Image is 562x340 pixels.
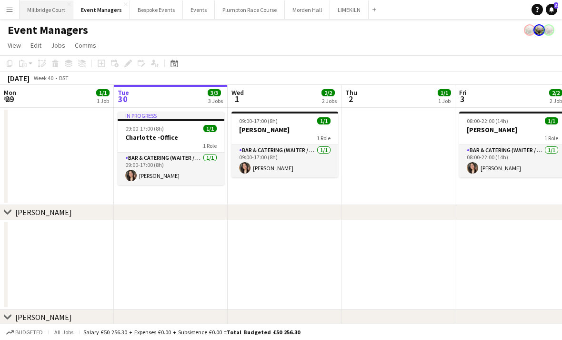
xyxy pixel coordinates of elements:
app-card-role: Bar & Catering (Waiter / waitress)1/109:00-17:00 (8h)[PERSON_NAME] [231,145,338,177]
div: 1 Job [438,97,451,104]
div: [PERSON_NAME] [15,207,72,217]
span: Thu [345,88,357,97]
span: 1/1 [203,125,217,132]
span: Jobs [51,41,65,50]
a: Jobs [47,39,69,52]
app-card-role: Bar & Catering (Waiter / waitress)1/109:00-17:00 (8h)[PERSON_NAME] [118,153,224,185]
span: 1 Role [203,142,217,149]
button: Plumpton Race Course [215,0,285,19]
div: [DATE] [8,73,30,83]
div: 2 Jobs [322,97,337,104]
span: Total Budgeted £50 256.30 [227,329,300,336]
span: 3/3 [208,89,221,96]
button: Event Managers [73,0,130,19]
span: 09:00-17:00 (8h) [125,125,164,132]
app-job-card: 09:00-17:00 (8h)1/1[PERSON_NAME]1 RoleBar & Catering (Waiter / waitress)1/109:00-17:00 (8h)[PERSO... [231,112,338,177]
button: Bespoke Events [130,0,183,19]
button: Morden Hall [285,0,330,19]
a: Comms [71,39,100,52]
span: 1/1 [317,117,331,124]
div: BST [59,74,69,82]
span: Budgeted [15,329,43,336]
span: Week 40 [31,74,55,82]
app-user-avatar: Staffing Manager [543,24,554,36]
button: Events [183,0,215,19]
span: 1/1 [545,117,558,124]
span: Mon [4,88,16,97]
div: 3 Jobs [208,97,223,104]
span: All jobs [52,329,75,336]
span: 2 [344,93,357,104]
div: 1 Job [97,97,109,104]
div: Salary £50 256.30 + Expenses £0.00 + Subsistence £0.00 = [83,329,300,336]
span: Fri [459,88,467,97]
a: Edit [27,39,45,52]
span: 1/1 [438,89,451,96]
span: 8 [554,2,558,9]
span: Tue [118,88,129,97]
app-user-avatar: Staffing Manager [533,24,545,36]
h1: Event Managers [8,23,88,37]
a: 8 [546,4,557,15]
button: Millbridge Court [20,0,73,19]
span: 1 [230,93,244,104]
span: Edit [30,41,41,50]
h3: Charlotte -Office [118,133,224,142]
button: Budgeted [5,327,44,338]
span: 1/1 [96,89,110,96]
span: Wed [231,88,244,97]
span: 1 Role [317,134,331,142]
span: 09:00-17:00 (8h) [239,117,278,124]
span: 08:00-22:00 (14h) [467,117,508,124]
div: In progress [118,112,224,119]
app-user-avatar: Staffing Manager [524,24,535,36]
div: [PERSON_NAME] [15,312,72,322]
a: View [4,39,25,52]
span: 30 [116,93,129,104]
span: 3 [458,93,467,104]
h3: [PERSON_NAME] [231,125,338,134]
app-job-card: In progress09:00-17:00 (8h)1/1Charlotte -Office1 RoleBar & Catering (Waiter / waitress)1/109:00-1... [118,112,224,185]
span: 29 [2,93,16,104]
button: LIMEKILN [330,0,369,19]
span: 2/2 [321,89,335,96]
span: Comms [75,41,96,50]
span: 1 Role [544,134,558,142]
span: View [8,41,21,50]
